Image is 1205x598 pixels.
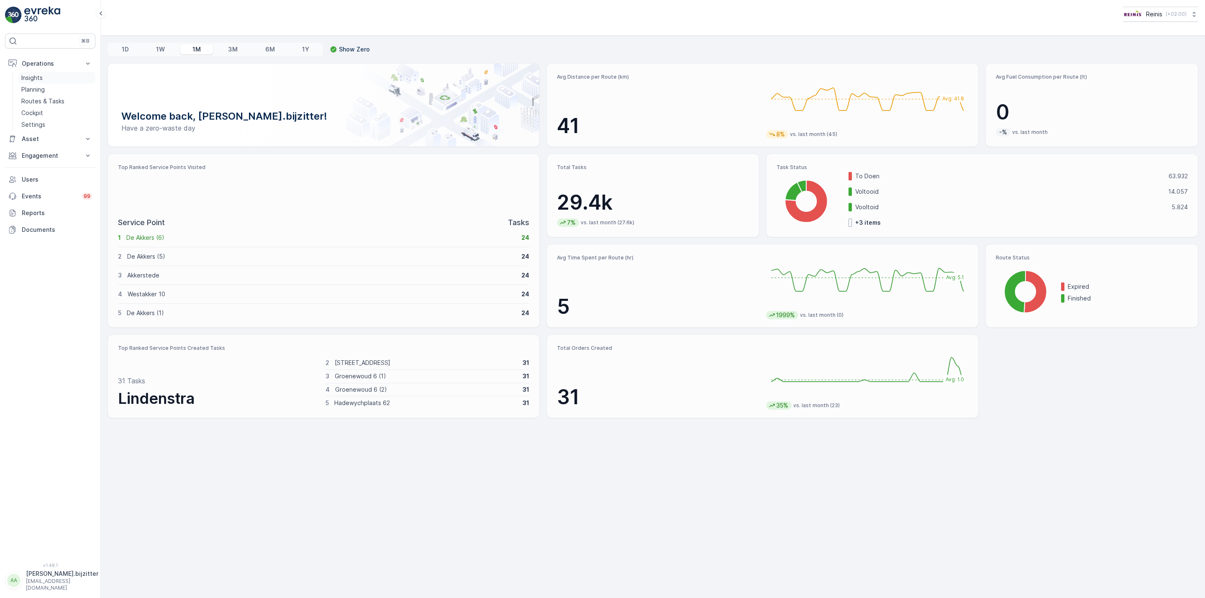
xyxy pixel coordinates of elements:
button: Engagement [5,147,95,164]
p: [STREET_ADDRESS] [335,359,518,367]
p: vs. last month (27.6k) [581,219,634,226]
p: Top Ranked Service Points Visited [118,164,529,171]
p: To Doen [855,172,1163,180]
button: AA[PERSON_NAME].bijzitter[EMAIL_ADDRESS][DOMAIN_NAME] [5,570,95,591]
a: Events99 [5,188,95,205]
p: 2 [326,359,329,367]
p: Reinis [1146,10,1162,18]
p: Groenewoud 6 (2) [335,385,518,394]
p: Total Orders Created [557,345,759,352]
p: Show Zero [339,45,370,54]
p: 14.057 [1168,187,1188,196]
p: 99 [84,193,90,200]
p: 24 [521,234,529,242]
a: Cockpit [18,107,95,119]
p: Avg Fuel Consumption per Route (lt) [996,74,1188,80]
p: vs. last month (45) [790,131,837,138]
p: Hadewychplaats 62 [334,399,518,407]
p: Have a zero-waste day [121,123,526,133]
p: [PERSON_NAME].bijzitter [26,570,98,578]
p: Service Point [118,217,165,228]
p: Avg Distance per Route (km) [557,74,759,80]
p: 1Y [302,45,309,54]
p: 31 [557,385,759,410]
img: logo_light-DOdMpM7g.png [24,7,60,23]
p: 3M [228,45,238,54]
span: Lindenstra [118,389,195,408]
p: 5 [557,294,759,319]
p: Engagement [22,151,79,160]
p: 31 [523,359,529,367]
p: Akkerstede [127,271,516,280]
p: + 3 items [855,218,881,227]
p: 1W [156,45,165,54]
p: vs. last month (0) [800,312,843,318]
p: 31 Tasks [118,376,145,386]
p: -% [998,128,1008,136]
img: Reinis-Logo-Vrijstaand_Tekengebied-1-copy2_aBO4n7j.png [1123,10,1143,19]
p: De Akkers (5) [127,252,516,261]
p: 6M [265,45,275,54]
p: 24 [521,252,529,261]
p: ( +02:00 ) [1166,11,1187,18]
p: Groenewoud 6 (1) [335,372,518,380]
p: vs. last month (23) [793,402,840,409]
p: 35% [775,401,789,410]
p: Routes & Tasks [21,97,64,105]
p: Settings [21,121,45,129]
p: Expired [1068,282,1188,291]
p: 24 [521,271,529,280]
button: Operations [5,55,95,72]
a: Insights [18,72,95,84]
p: Events [22,192,77,200]
p: 31 [523,385,529,394]
p: 1 [118,234,121,242]
p: Finished [1068,294,1188,303]
p: Voltooid [855,187,1163,196]
p: 8% [775,130,786,139]
span: v 1.48.1 [5,563,95,568]
button: Reinis(+02:00) [1123,7,1198,22]
button: Asset [5,131,95,147]
p: 4 [118,290,122,298]
p: 1999% [775,311,796,319]
a: Reports [5,205,95,221]
p: [EMAIL_ADDRESS][DOMAIN_NAME] [26,578,98,591]
p: 1M [192,45,201,54]
p: 5 [118,309,121,317]
p: 3 [118,271,122,280]
p: 2 [118,252,122,261]
p: Avg Time Spent per Route (hr) [557,254,759,261]
p: Westakker 10 [128,290,516,298]
a: Users [5,171,95,188]
p: Route Status [996,254,1188,261]
p: Documents [22,226,92,234]
p: Reports [22,209,92,217]
a: Documents [5,221,95,238]
p: Users [22,175,92,184]
p: 1D [122,45,129,54]
p: vs. last month [1012,129,1048,136]
p: Vooltoid [855,203,1166,211]
img: logo [5,7,22,23]
div: AA [7,574,21,587]
p: 31 [523,399,529,407]
p: 4 [326,385,330,394]
p: Planning [21,85,45,94]
a: Routes & Tasks [18,95,95,107]
p: Welcome back, [PERSON_NAME].bijzitter! [121,110,526,123]
p: Operations [22,59,79,68]
p: Cockpit [21,109,43,117]
p: ⌘B [81,38,90,44]
p: Task Status [777,164,1188,171]
p: 7% [566,218,577,227]
p: Insights [21,74,43,82]
p: Top Ranked Service Points Created Tasks [118,345,529,352]
p: 24 [521,290,529,298]
p: De Akkers (6) [126,234,516,242]
p: 29.4k [557,190,749,215]
p: De Akkers (1) [127,309,516,317]
p: 0 [996,100,1188,125]
p: Asset [22,135,79,143]
p: 5 [326,399,329,407]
